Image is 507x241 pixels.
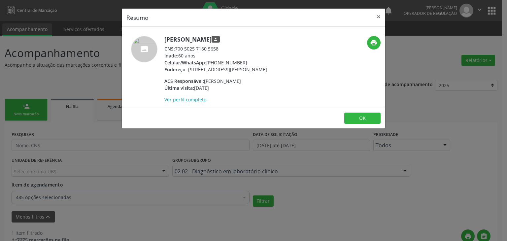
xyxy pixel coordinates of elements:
span: [STREET_ADDRESS][PERSON_NAME] [188,66,267,73]
button: Close [372,9,385,25]
span: Responsável [212,36,220,43]
i: print [370,39,377,46]
div: [PERSON_NAME] [164,78,267,85]
h5: Resumo [126,13,149,22]
img: accompaniment [131,36,157,62]
i: person [213,37,218,42]
button: OK [344,113,381,124]
div: 60 anos [164,52,267,59]
span: Última visita: [164,85,194,91]
div: [PHONE_NUMBER] [164,59,267,66]
span: Idade: [164,52,178,59]
span: Endereço: [164,66,187,73]
button: print [367,36,381,50]
a: Ver perfil completo [164,96,206,103]
div: [DATE] [164,85,267,91]
span: CNS: [164,46,175,52]
h5: [PERSON_NAME] [164,36,267,43]
div: 700 5025 7160 5658 [164,45,267,52]
span: Celular/WhatsApp: [164,59,206,66]
span: ACS Responsável: [164,78,204,84]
